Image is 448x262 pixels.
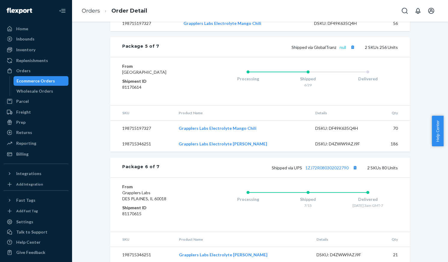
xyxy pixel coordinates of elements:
[377,106,410,121] th: Qty
[122,78,194,84] dt: Shipment ID
[4,107,68,117] a: Freight
[4,227,68,237] a: Talk to Support
[425,5,437,17] button: Open account menu
[82,7,100,14] a: Orders
[16,58,48,64] div: Replenishments
[16,239,41,245] div: Help Center
[16,151,29,157] div: Billing
[16,182,43,187] div: Add Integration
[16,109,31,115] div: Freight
[122,70,166,75] span: [GEOGRAPHIC_DATA]
[16,98,29,104] div: Parcel
[174,232,312,247] th: Product Name
[4,128,68,137] a: Returns
[16,229,47,235] div: Talk to Support
[16,197,35,203] div: Fast Tags
[377,136,410,152] td: 186
[4,237,68,247] a: Help Center
[110,136,174,152] td: 198715346251
[4,195,68,205] button: Fast Tags
[377,232,410,247] th: Qty
[4,24,68,34] a: Home
[218,196,278,202] div: Processing
[122,211,194,217] dd: 81170615
[351,164,359,171] button: Copy tracking number
[14,76,69,86] a: Ecommerce Orders
[4,118,68,127] a: Prep
[7,8,32,14] img: Flexport logo
[122,184,194,190] dt: From
[122,164,160,171] div: Package 6 of 7
[278,82,338,88] div: 6/29
[17,88,53,94] div: Wholesale Orders
[292,45,356,50] span: Shipped via GlobalTranz
[312,232,378,247] th: Details
[179,252,268,257] a: Grapplers Labs Electrolyte [PERSON_NAME]
[16,208,38,213] div: Add Fast Tag
[56,5,68,17] button: Close Navigation
[16,171,41,177] div: Integrations
[122,63,194,69] dt: From
[16,68,31,74] div: Orders
[110,120,174,136] td: 198715197327
[432,116,443,146] button: Help Center
[110,15,179,31] td: 198715197327
[14,86,69,96] a: Wholesale Orders
[338,203,398,208] div: [DATE] 3am GMT-7
[4,248,68,257] button: Give Feedback
[278,203,338,208] div: 7/15
[316,252,373,258] div: DSKU: D4ZWW9AZJ9F
[16,47,35,53] div: Inventory
[4,207,68,215] a: Add Fast Tag
[4,34,68,44] a: Inbounds
[111,7,147,14] a: Order Detail
[4,169,68,178] button: Integrations
[16,26,28,32] div: Home
[4,149,68,159] a: Billing
[174,106,310,121] th: Product Name
[412,5,424,17] button: Open notifications
[278,196,338,202] div: Shipped
[338,196,398,202] div: Delivered
[77,2,152,20] ol: breadcrumbs
[338,76,398,82] div: Delivered
[17,78,55,84] div: Ecommerce Orders
[4,56,68,65] a: Replenishments
[4,217,68,227] a: Settings
[315,141,372,147] div: DSKU: D4ZWW9AZJ9F
[315,125,372,131] div: DSKU: DF49K635Q4H
[122,84,194,90] dd: 81170614
[278,76,338,82] div: Shipped
[340,45,346,50] a: null
[4,181,68,188] a: Add Integration
[218,76,278,82] div: Processing
[375,15,410,31] td: 56
[179,141,267,146] a: Grapplers Labs Electrolyte [PERSON_NAME]
[110,232,174,247] th: SKU
[122,205,194,211] dt: Shipment ID
[349,43,356,51] button: Copy tracking number
[159,43,398,51] div: 2 SKUs 256 Units
[179,126,256,131] a: Grapplers Labs Electrolyte Mango Chili
[160,164,398,171] div: 2 SKUs 80 Units
[310,106,377,121] th: Details
[122,43,159,51] div: Package 5 of 7
[377,120,410,136] td: 70
[16,219,33,225] div: Settings
[272,165,359,170] span: Shipped via UPS
[305,165,349,170] a: 1ZJ72R080302022790
[16,140,36,146] div: Reporting
[399,5,411,17] button: Open Search Box
[16,36,35,42] div: Inbounds
[4,97,68,106] a: Parcel
[16,119,26,125] div: Prep
[16,130,32,135] div: Returns
[122,190,166,201] span: Grapplers Labs DES PLAINES, IL 60018
[183,21,261,26] a: Grapplers Labs Electrolyte Mango Chili
[4,66,68,76] a: Orders
[314,20,371,26] div: DSKU: DF49K635Q4H
[4,138,68,148] a: Reporting
[110,106,174,121] th: SKU
[4,45,68,55] a: Inventory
